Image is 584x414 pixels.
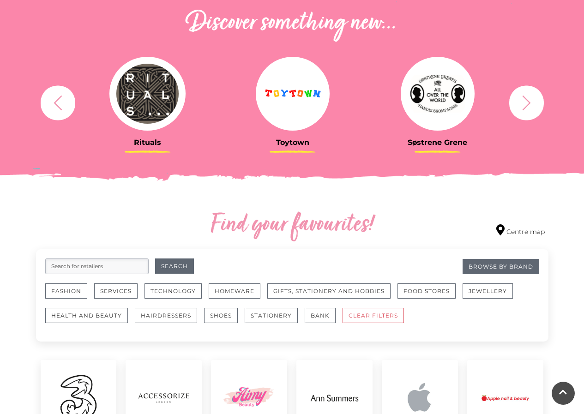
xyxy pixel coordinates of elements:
button: Health and Beauty [45,308,128,323]
a: Centre map [496,224,545,237]
a: Services [94,283,144,308]
a: Browse By Brand [463,259,539,274]
button: Jewellery [463,283,513,299]
a: Gifts, Stationery and Hobbies [267,283,397,308]
a: Shoes [204,308,245,332]
a: Health and Beauty [45,308,135,332]
button: Search [155,258,194,274]
a: Søstrene Grene [372,57,503,147]
button: Hairdressers [135,308,197,323]
input: Search for retailers [45,258,149,274]
h2: Find your favourites! [124,210,461,240]
button: Fashion [45,283,87,299]
button: Homeware [209,283,260,299]
h3: Rituals [82,138,213,147]
a: Stationery [245,308,305,332]
a: Hairdressers [135,308,204,332]
button: Shoes [204,308,238,323]
a: CLEAR FILTERS [343,308,411,332]
button: Gifts, Stationery and Hobbies [267,283,391,299]
h3: Toytown [227,138,358,147]
button: Food Stores [397,283,456,299]
button: CLEAR FILTERS [343,308,404,323]
a: Jewellery [463,283,520,308]
button: Technology [144,283,202,299]
h2: Discover something new... [36,9,548,38]
a: Toytown [227,57,358,147]
button: Bank [305,308,336,323]
a: Food Stores [397,283,463,308]
a: Fashion [45,283,94,308]
h3: Søstrene Grene [372,138,503,147]
a: Homeware [209,283,267,308]
button: Services [94,283,138,299]
button: Stationery [245,308,298,323]
a: Rituals [82,57,213,147]
a: Technology [144,283,209,308]
a: Bank [305,308,343,332]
